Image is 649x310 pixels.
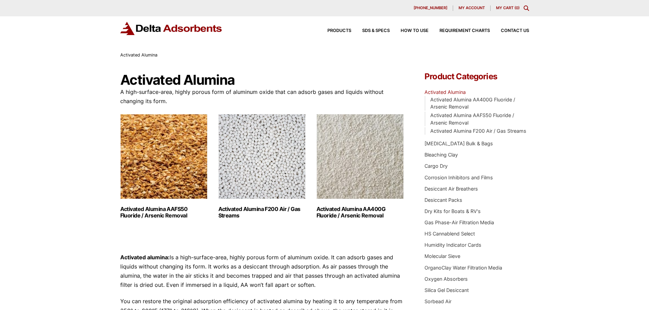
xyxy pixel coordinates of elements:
a: Activated Alumina [424,89,466,95]
a: My account [453,5,491,11]
a: Activated Alumina AA400G Fluoride / Arsenic Removal [430,97,515,110]
a: Sorbead Air [424,298,451,304]
img: Delta Adsorbents [120,22,222,35]
a: Visit product category Activated Alumina AAFS50 Fluoride / Arsenic Removal [120,114,207,219]
a: Humidity Indicator Cards [424,242,481,248]
a: HS Cannablend Select [424,231,475,236]
img: Activated Alumina F200 Air / Gas Streams [218,114,306,199]
a: Dry Kits for Boats & RV's [424,208,481,214]
a: Desiccant Air Breathers [424,186,478,192]
a: Products [316,29,351,33]
a: Contact Us [490,29,529,33]
span: 0 [516,5,518,10]
h4: Product Categories [424,72,529,81]
span: [PHONE_NUMBER] [414,6,447,10]
span: SDS & SPECS [362,29,390,33]
span: Products [327,29,351,33]
p: Is a high-surface-area, highly porous form of aluminum oxide. It can adsorb gases and liquids wit... [120,253,404,290]
a: Oxygen Absorbers [424,276,468,282]
a: Corrosion Inhibitors and Films [424,175,493,180]
strong: Activated alumina: [120,254,170,261]
span: Activated Alumina [120,52,157,58]
a: [PHONE_NUMBER] [408,5,453,11]
a: Requirement Charts [429,29,490,33]
a: Visit product category Activated Alumina AA400G Fluoride / Arsenic Removal [316,114,404,219]
a: Bleaching Clay [424,152,458,158]
span: How to Use [401,29,429,33]
span: Requirement Charts [439,29,490,33]
a: Visit product category Activated Alumina F200 Air / Gas Streams [218,114,306,219]
h2: Activated Alumina F200 Air / Gas Streams [218,206,306,219]
h1: Activated Alumina [120,72,404,87]
div: Toggle Modal Content [524,5,529,11]
a: Cargo Dry [424,163,448,169]
a: Gas Phase-Air Filtration Media [424,219,494,225]
a: My Cart (0) [496,5,520,10]
a: Desiccant Packs [424,197,462,203]
a: Activated Alumina AAFS50 Fluoride / Arsenic Removal [430,112,514,126]
span: My account [459,6,485,10]
a: OrganoClay Water Filtration Media [424,265,502,271]
p: A high-surface-area, highly porous form of aluminum oxide that can adsorb gases and liquids witho... [120,87,404,106]
a: SDS & SPECS [351,29,390,33]
a: How to Use [390,29,429,33]
h2: Activated Alumina AA400G Fluoride / Arsenic Removal [316,206,404,219]
a: Activated Alumina F200 Air / Gas Streams [430,128,526,134]
span: Contact Us [501,29,529,33]
a: [MEDICAL_DATA] Bulk & Bags [424,141,493,146]
h2: Activated Alumina AAFS50 Fluoride / Arsenic Removal [120,206,207,219]
a: Molecular Sieve [424,253,460,259]
a: Silica Gel Desiccant [424,287,469,293]
img: Activated Alumina AAFS50 Fluoride / Arsenic Removal [120,114,207,199]
img: Activated Alumina AA400G Fluoride / Arsenic Removal [316,114,404,199]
